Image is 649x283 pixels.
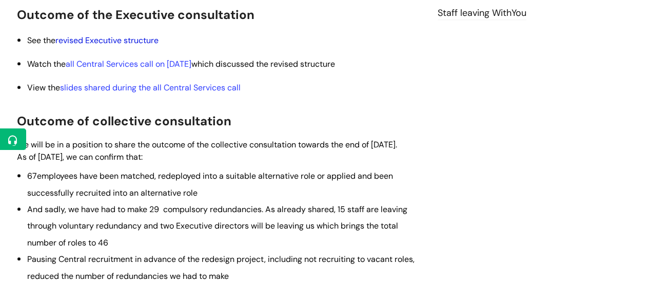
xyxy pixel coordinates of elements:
[27,59,335,69] span: Watch the which discussed the revised structure
[17,113,231,129] span: Outcome of collective consultation
[27,82,241,93] span: View the
[55,35,159,46] a: revised Executive structure
[27,171,37,181] span: 67
[438,7,526,20] a: Staff leaving WithYou
[66,59,191,69] a: all Central Services call on [DATE]
[17,7,254,23] span: Outcome of the Executive consultation
[60,82,241,93] a: slides shared during the all Central Services call
[27,35,159,46] span: See the
[17,139,397,150] span: We will be in a position to share the outcome of the collective consultation towards the end of [...
[27,254,415,281] span: Pausing Central recruitment in advance of the redesign project, including not recruiting to vacan...
[27,204,407,248] span: And sadly, we have had to make 29 compulsory redundancies. As already shared, 15 staff are leavin...
[17,152,143,162] span: As of [DATE], we can confirm that:
[27,171,393,198] span: employees have been matched, redeployed into a suitable alternative role or applied and been succ...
